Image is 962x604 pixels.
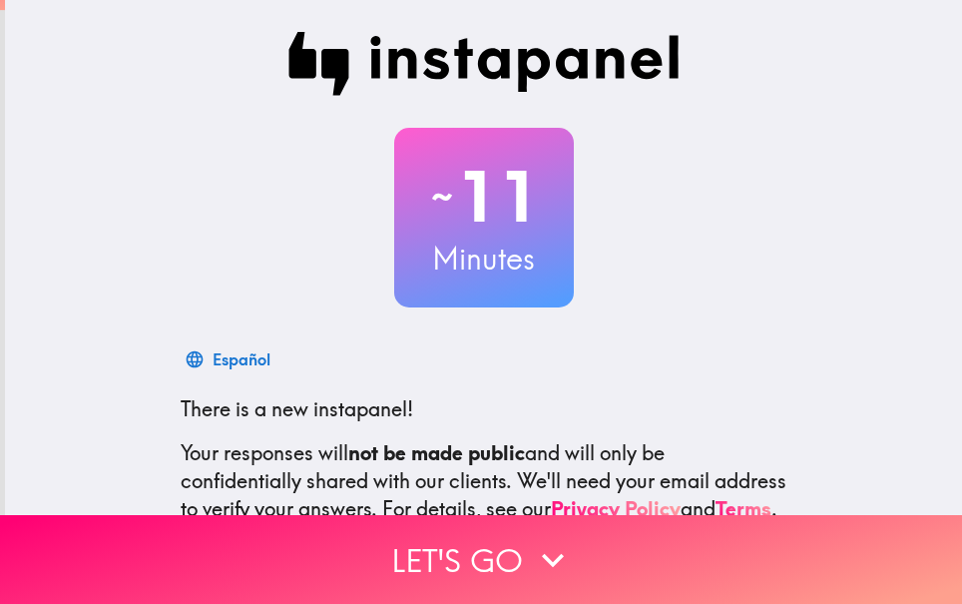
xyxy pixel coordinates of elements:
a: Privacy Policy [551,496,681,521]
img: Instapanel [288,32,680,96]
div: Español [213,345,270,373]
h2: 11 [394,156,574,238]
b: not be made public [348,440,525,465]
button: Español [181,339,278,379]
a: Terms [716,496,771,521]
span: ~ [428,167,456,227]
h3: Minutes [394,238,574,280]
span: There is a new instapanel! [181,396,413,421]
p: Your responses will and will only be confidentially shared with our clients. We'll need your emai... [181,439,787,523]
